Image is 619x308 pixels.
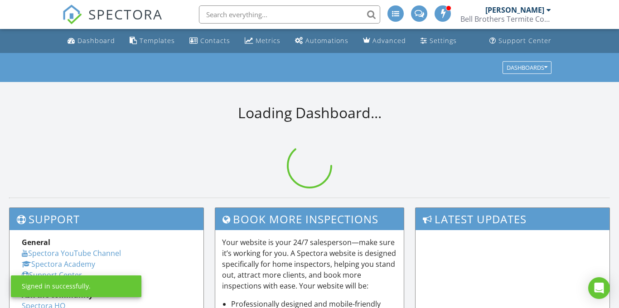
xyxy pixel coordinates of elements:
[256,36,280,45] div: Metrics
[64,33,119,49] a: Dashboard
[372,36,406,45] div: Advanced
[222,237,397,291] p: Your website is your 24/7 salesperson—make sure it’s working for you. A Spectora website is desig...
[22,248,121,258] a: Spectora YouTube Channel
[10,208,203,230] h3: Support
[186,33,234,49] a: Contacts
[430,36,457,45] div: Settings
[22,237,50,247] strong: General
[498,36,551,45] div: Support Center
[359,33,410,49] a: Advanced
[22,259,95,269] a: Spectora Academy
[199,5,380,24] input: Search everything...
[200,36,230,45] div: Contacts
[588,277,610,299] div: Open Intercom Messenger
[507,64,547,71] div: Dashboards
[486,33,555,49] a: Support Center
[485,5,544,14] div: [PERSON_NAME]
[291,33,352,49] a: Automations (Basic)
[460,14,551,24] div: Bell Brothers Termite Control, LLC.
[417,33,460,49] a: Settings
[126,33,179,49] a: Templates
[77,36,115,45] div: Dashboard
[22,282,91,291] div: Signed in successfully.
[62,5,82,24] img: The Best Home Inspection Software - Spectora
[215,208,404,230] h3: Book More Inspections
[88,5,163,24] span: SPECTORA
[503,61,551,74] button: Dashboards
[416,208,609,230] h3: Latest Updates
[62,12,163,31] a: SPECTORA
[22,270,82,280] a: Support Center
[305,36,348,45] div: Automations
[140,36,175,45] div: Templates
[241,33,284,49] a: Metrics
